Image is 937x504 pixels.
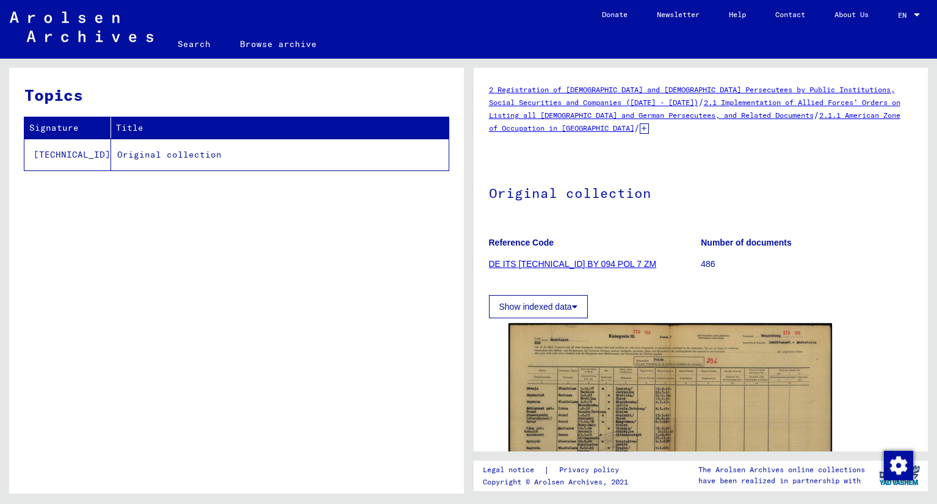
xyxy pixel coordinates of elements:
[814,109,819,120] span: /
[883,450,913,480] div: Change consent
[163,29,225,59] a: Search
[111,139,449,170] td: Original collection
[698,464,865,475] p: The Arolsen Archives online collections
[489,85,895,107] a: 2 Registration of [DEMOGRAPHIC_DATA] and [DEMOGRAPHIC_DATA] Persecutees by Public Institutions, S...
[489,259,657,269] a: DE ITS [TECHNICAL_ID] BY 094 POL 7 ZM
[884,451,913,480] img: Change consent
[701,238,792,247] b: Number of documents
[898,11,911,20] span: EN
[877,460,922,491] img: yv_logo.png
[489,165,913,219] h1: Original collection
[634,122,640,133] span: /
[10,12,153,42] img: Arolsen_neg.svg
[24,117,111,139] th: Signature
[24,139,111,170] td: [TECHNICAL_ID]
[698,97,704,108] span: /
[225,29,331,59] a: Browse archive
[111,117,449,139] th: Title
[483,464,634,477] div: |
[698,475,865,486] p: have been realized in partnership with
[483,464,544,477] a: Legal notice
[489,238,554,247] b: Reference Code
[24,83,448,107] h3: Topics
[483,477,634,488] p: Copyright © Arolsen Archives, 2021
[489,295,588,318] button: Show indexed data
[701,258,913,271] p: 486
[549,464,634,477] a: Privacy policy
